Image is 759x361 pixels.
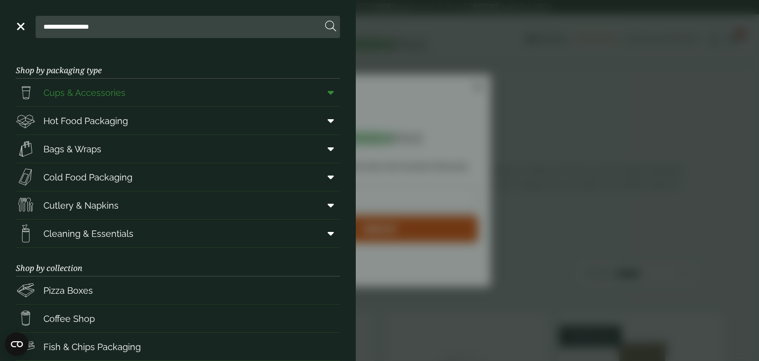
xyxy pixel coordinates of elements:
a: Fish & Chips Packaging [16,333,340,361]
span: Cold Food Packaging [43,171,132,184]
span: Fish & Chips Packaging [43,340,141,354]
span: Bags & Wraps [43,142,101,156]
a: Cutlery & Napkins [16,191,340,219]
img: open-wipe.svg [16,224,36,243]
span: Cutlery & Napkins [43,199,119,212]
img: Pizza_boxes.svg [16,280,36,300]
button: Open CMP widget [5,332,29,356]
img: HotDrink_paperCup.svg [16,309,36,328]
img: PintNhalf_cup.svg [16,83,36,102]
a: Coffee Shop [16,305,340,332]
a: Cups & Accessories [16,79,340,106]
img: Deli_box.svg [16,111,36,131]
a: Bags & Wraps [16,135,340,163]
span: Cleaning & Essentials [43,227,133,240]
span: Cups & Accessories [43,86,126,99]
a: Cold Food Packaging [16,163,340,191]
a: Pizza Boxes [16,276,340,304]
a: Hot Food Packaging [16,107,340,135]
img: Paper_carriers.svg [16,139,36,159]
a: Cleaning & Essentials [16,220,340,247]
span: Hot Food Packaging [43,114,128,128]
img: Cutlery.svg [16,195,36,215]
img: Sandwich_box.svg [16,167,36,187]
h3: Shop by collection [16,248,340,276]
h3: Shop by packaging type [16,50,340,79]
span: Coffee Shop [43,312,95,325]
span: Pizza Boxes [43,284,93,297]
